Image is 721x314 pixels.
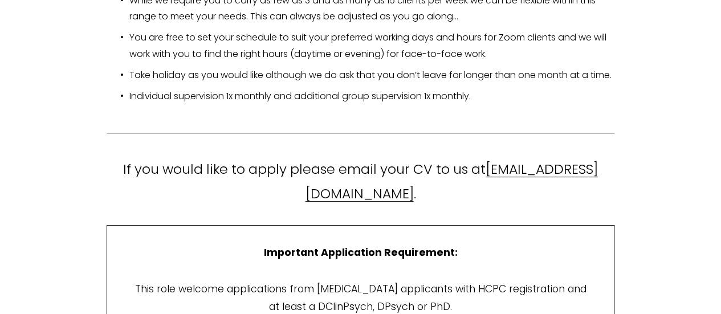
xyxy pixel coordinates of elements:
p: If you would like to apply please email your CV to us at . [107,157,615,206]
p: You are free to set your schedule to suit your preferred working days and hours for Zoom clients ... [129,30,615,63]
p: Individual supervision 1x monthly and additional group supervision 1x monthly. [129,88,615,105]
p: Take holiday as you would like although we do ask that you don’t leave for longer than one month ... [129,67,615,84]
b: Important Application Requirement: [264,246,458,259]
a: [EMAIL_ADDRESS][DOMAIN_NAME] [305,160,598,202]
